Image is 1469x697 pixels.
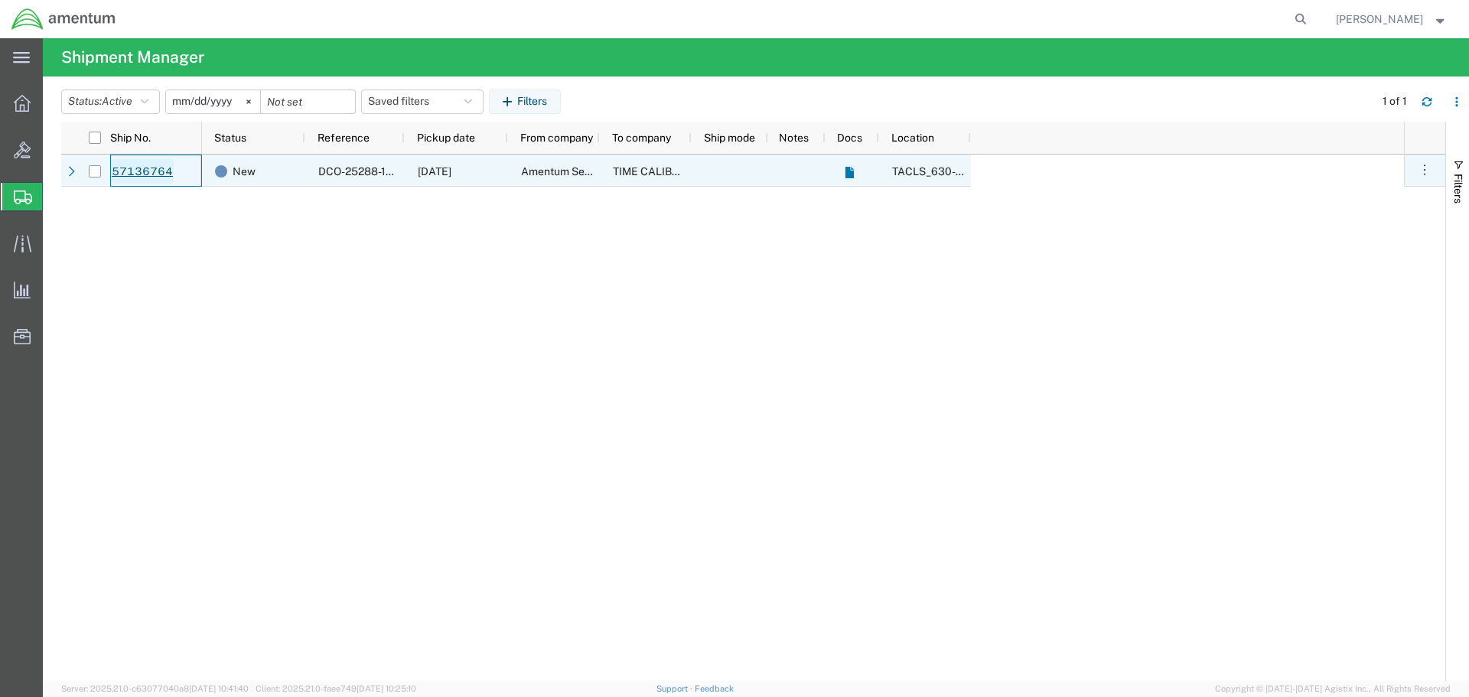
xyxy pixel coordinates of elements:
a: 57136764 [111,159,174,184]
input: Not set [166,90,260,113]
input: Not set [261,90,355,113]
a: Support [656,684,695,693]
span: Active [102,95,132,107]
span: 10/15/2025 [418,165,451,178]
span: Notes [779,132,809,144]
span: From company [520,132,593,144]
span: Amentum Services, Inc. [521,165,636,178]
a: Feedback [695,684,734,693]
span: DCO-25288-169480 [318,165,420,178]
span: Reference [318,132,370,144]
span: [DATE] 10:41:40 [189,684,249,693]
span: TACLS_630-Ft. Belvoir, VA [892,165,1194,178]
span: To company [612,132,671,144]
span: Status [214,132,246,144]
span: New [233,155,256,187]
span: Pickup date [417,132,475,144]
span: [DATE] 10:25:10 [357,684,416,693]
span: TIME CALIBRATIONS [613,165,718,178]
span: Filters [1452,174,1464,204]
button: Status:Active [61,90,160,114]
span: Ship mode [704,132,755,144]
span: Copyright © [DATE]-[DATE] Agistix Inc., All Rights Reserved [1215,682,1451,695]
span: Server: 2025.21.0-c63077040a8 [61,684,249,693]
span: Ship No. [110,132,151,144]
span: Docs [837,132,862,144]
button: Filters [489,90,561,114]
img: logo [11,8,116,31]
div: 1 of 1 [1383,93,1409,109]
span: Bobby Allison [1336,11,1423,28]
button: [PERSON_NAME] [1335,10,1448,28]
span: Client: 2025.21.0-faee749 [256,684,416,693]
span: Location [891,132,934,144]
button: Saved filters [361,90,484,114]
h4: Shipment Manager [61,38,204,77]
